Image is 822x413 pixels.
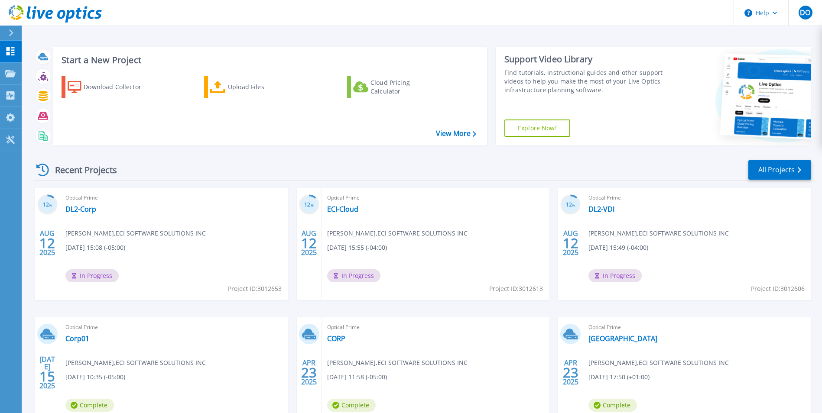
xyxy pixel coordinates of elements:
[65,243,125,252] span: [DATE] 15:08 (-05:00)
[347,76,444,98] a: Cloud Pricing Calculator
[39,227,55,259] div: AUG 2025
[588,269,642,282] span: In Progress
[65,399,114,412] span: Complete
[327,205,358,213] a: ECI-Cloud
[800,9,810,16] span: DO
[62,55,476,65] h3: Start a New Project
[588,193,806,203] span: Optical Prime
[563,369,578,376] span: 23
[37,200,58,210] h3: 12
[588,205,614,213] a: DL2-VDI
[204,76,301,98] a: Upload Files
[436,129,476,138] a: View More
[65,372,125,382] span: [DATE] 10:35 (-05:00)
[563,239,578,247] span: 12
[311,203,314,207] span: %
[327,229,468,238] span: [PERSON_NAME] , ECI SOFTWARE SOLUTIONS INC
[65,358,206,368] span: [PERSON_NAME] , ECI SOFTWARE SOLUTIONS INC
[504,54,665,65] div: Support Video Library
[560,200,581,210] h3: 12
[588,334,657,343] a: [GEOGRAPHIC_DATA]
[572,203,575,207] span: %
[327,399,376,412] span: Complete
[39,357,55,388] div: [DATE] 2025
[370,78,440,96] div: Cloud Pricing Calculator
[327,334,345,343] a: CORP
[748,160,811,180] a: All Projects
[65,269,119,282] span: In Progress
[301,239,317,247] span: 12
[327,323,545,332] span: Optical Prime
[588,358,729,368] span: [PERSON_NAME] , ECI SOFTWARE SOLUTIONS INC
[751,284,805,294] span: Project ID: 3012606
[65,193,283,203] span: Optical Prime
[299,200,319,210] h3: 12
[228,78,297,96] div: Upload Files
[84,78,153,96] div: Download Collector
[62,76,158,98] a: Download Collector
[327,269,380,282] span: In Progress
[65,205,96,213] a: DL2-Corp
[588,229,729,238] span: [PERSON_NAME] , ECI SOFTWARE SOLUTIONS INC
[39,239,55,247] span: 12
[327,243,387,252] span: [DATE] 15:55 (-04:00)
[504,68,665,94] div: Find tutorials, instructional guides and other support videos to help you make the most of your L...
[489,284,543,294] span: Project ID: 3012613
[588,399,637,412] span: Complete
[588,243,648,252] span: [DATE] 15:49 (-04:00)
[504,119,570,137] a: Explore Now!
[33,159,129,181] div: Recent Projects
[327,193,545,203] span: Optical Prime
[39,373,55,380] span: 15
[65,323,283,332] span: Optical Prime
[562,227,579,259] div: AUG 2025
[65,334,89,343] a: Corp01
[562,357,579,388] div: APR 2025
[327,358,468,368] span: [PERSON_NAME] , ECI SOFTWARE SOLUTIONS INC
[301,357,317,388] div: APR 2025
[301,369,317,376] span: 23
[588,323,806,332] span: Optical Prime
[301,227,317,259] div: AUG 2025
[588,372,650,382] span: [DATE] 17:50 (+01:00)
[228,284,282,294] span: Project ID: 3012653
[327,372,387,382] span: [DATE] 11:58 (-05:00)
[49,203,52,207] span: %
[65,229,206,238] span: [PERSON_NAME] , ECI SOFTWARE SOLUTIONS INC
